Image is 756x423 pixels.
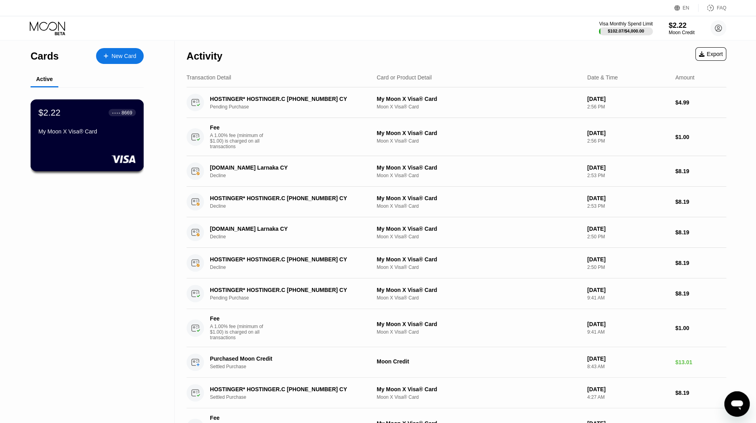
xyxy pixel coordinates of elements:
[96,48,144,64] div: New Card
[587,287,669,293] div: [DATE]
[587,195,669,201] div: [DATE]
[112,111,120,114] div: ● ● ● ●
[187,118,726,156] div: FeeA 1.00% fee (minimum of $1.00) is charged on all transactionsMy Moon X Visa® CardMoon X Visa® ...
[587,256,669,263] div: [DATE]
[674,4,698,12] div: EN
[587,104,669,110] div: 2:56 PM
[210,173,375,178] div: Decline
[608,29,644,33] div: $102.07 / $4,000.00
[587,329,669,335] div: 9:41 AM
[210,364,375,369] div: Settled Purchase
[187,217,726,248] div: [DOMAIN_NAME] Larnaka CYDeclineMy Moon X Visa® CardMoon X Visa® Card[DATE]2:50 PM$8.19
[36,76,53,82] div: Active
[683,5,689,11] div: EN
[210,226,364,232] div: [DOMAIN_NAME] Larnaka CY
[587,295,669,301] div: 9:41 AM
[210,133,269,149] div: A 1.00% fee (minimum of $1.00) is charged on all transactions
[675,290,726,297] div: $8.19
[587,321,669,327] div: [DATE]
[675,229,726,236] div: $8.19
[377,138,581,144] div: Moon X Visa® Card
[377,256,581,263] div: My Moon X Visa® Card
[587,173,669,178] div: 2:53 PM
[187,50,222,62] div: Activity
[675,199,726,205] div: $8.19
[587,130,669,136] div: [DATE]
[31,100,143,171] div: $2.22● ● ● ●8669My Moon X Visa® Card
[377,195,581,201] div: My Moon X Visa® Card
[377,173,581,178] div: Moon X Visa® Card
[675,99,726,106] div: $4.99
[210,124,265,131] div: Fee
[675,260,726,266] div: $8.19
[695,47,726,61] div: Export
[377,287,581,293] div: My Moon X Visa® Card
[377,394,581,400] div: Moon X Visa® Card
[587,226,669,232] div: [DATE]
[210,96,364,102] div: HOSTINGER* HOSTINGER.C [PHONE_NUMBER] CY
[587,394,669,400] div: 4:27 AM
[38,128,136,135] div: My Moon X Visa® Card
[587,203,669,209] div: 2:53 PM
[210,256,364,263] div: HOSTINGER* HOSTINGER.C [PHONE_NUMBER] CY
[377,358,581,365] div: Moon Credit
[187,87,726,118] div: HOSTINGER* HOSTINGER.C [PHONE_NUMBER] CYPending PurchaseMy Moon X Visa® CardMoon X Visa® Card[DAT...
[377,321,581,327] div: My Moon X Visa® Card
[675,168,726,174] div: $8.19
[210,203,375,209] div: Decline
[210,295,375,301] div: Pending Purchase
[210,315,265,322] div: Fee
[210,394,375,400] div: Settled Purchase
[377,96,581,102] div: My Moon X Visa® Card
[210,164,364,171] div: [DOMAIN_NAME] Larnaka CY
[187,248,726,278] div: HOSTINGER* HOSTINGER.C [PHONE_NUMBER] CYDeclineMy Moon X Visa® CardMoon X Visa® Card[DATE]2:50 PM...
[675,359,726,365] div: $13.01
[669,21,694,30] div: $2.22
[587,74,618,81] div: Date & Time
[377,329,581,335] div: Moon X Visa® Card
[210,415,265,421] div: Fee
[377,164,581,171] div: My Moon X Visa® Card
[587,164,669,171] div: [DATE]
[699,51,723,57] div: Export
[717,5,726,11] div: FAQ
[187,347,726,378] div: Purchased Moon CreditSettled PurchaseMoon Credit[DATE]8:43 AM$13.01
[377,226,581,232] div: My Moon X Visa® Card
[587,355,669,362] div: [DATE]
[675,390,726,396] div: $8.19
[698,4,726,12] div: FAQ
[187,74,231,81] div: Transaction Detail
[599,21,652,35] div: Visa Monthly Spend Limit$102.07/$4,000.00
[187,378,726,408] div: HOSTINGER* HOSTINGER.C [PHONE_NUMBER] CYSettled PurchaseMy Moon X Visa® CardMoon X Visa® Card[DAT...
[187,156,726,187] div: [DOMAIN_NAME] Larnaka CYDeclineMy Moon X Visa® CardMoon X Visa® Card[DATE]2:53 PM$8.19
[377,386,581,392] div: My Moon X Visa® Card
[587,96,669,102] div: [DATE]
[669,30,694,35] div: Moon Credit
[210,104,375,110] div: Pending Purchase
[724,391,750,417] iframe: Button to launch messaging window
[38,107,61,118] div: $2.22
[210,234,375,240] div: Decline
[587,138,669,144] div: 2:56 PM
[377,130,581,136] div: My Moon X Visa® Card
[210,324,269,340] div: A 1.00% fee (minimum of $1.00) is charged on all transactions
[377,295,581,301] div: Moon X Visa® Card
[377,74,432,81] div: Card or Product Detail
[675,134,726,140] div: $1.00
[675,74,694,81] div: Amount
[599,21,652,27] div: Visa Monthly Spend Limit
[669,21,694,35] div: $2.22Moon Credit
[377,104,581,110] div: Moon X Visa® Card
[587,364,669,369] div: 8:43 AM
[377,234,581,240] div: Moon X Visa® Card
[587,265,669,270] div: 2:50 PM
[121,110,132,115] div: 8669
[675,325,726,331] div: $1.00
[187,309,726,347] div: FeeA 1.00% fee (minimum of $1.00) is charged on all transactionsMy Moon X Visa® CardMoon X Visa® ...
[587,234,669,240] div: 2:50 PM
[377,265,581,270] div: Moon X Visa® Card
[187,278,726,309] div: HOSTINGER* HOSTINGER.C [PHONE_NUMBER] CYPending PurchaseMy Moon X Visa® CardMoon X Visa® Card[DAT...
[112,53,136,60] div: New Card
[210,355,364,362] div: Purchased Moon Credit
